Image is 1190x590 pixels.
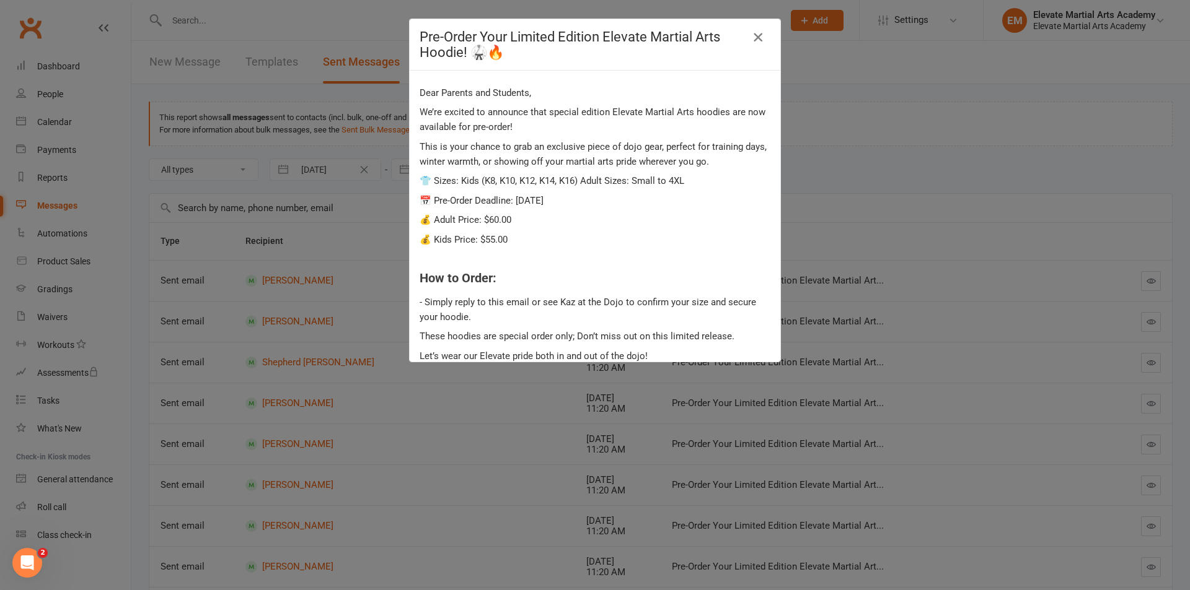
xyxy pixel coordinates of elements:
div: Pre-Order Your Limited Edition Elevate Martial Arts Hoodie! 🥋🔥 [420,29,752,60]
p: 📅 Pre-Order Deadline: [DATE] [420,193,770,208]
p: - Simply reply to this email or see Kaz at the Dojo to confirm your size and secure your hoodie. [420,295,770,324]
span: 2 [38,548,48,558]
p: 💰 Adult Price: $60.00 [420,212,770,227]
button: Close [748,27,768,47]
p: These hoodies are special order only; Don’t miss out on this limited release. [420,329,770,344]
p: 💰 Kids Price: $55.00 [420,232,770,247]
p: This is your chance to grab an exclusive piece of dojo gear, perfect for training days, winter wa... [420,139,770,169]
p: Dear Parents and Students, [420,85,770,100]
p: Let’s wear our Elevate pride both in and out of the dojo! [420,349,770,363]
p: We’re excited to announce that special edition Elevate Martial Arts hoodies are now available for... [420,105,770,134]
p: 👕 Sizes: Kids (K8, K10, K12, K14, K16) Adult Sizes: Small to 4XL [420,173,770,188]
h4: How to Order: [420,271,770,285]
iframe: Intercom live chat [12,548,42,578]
